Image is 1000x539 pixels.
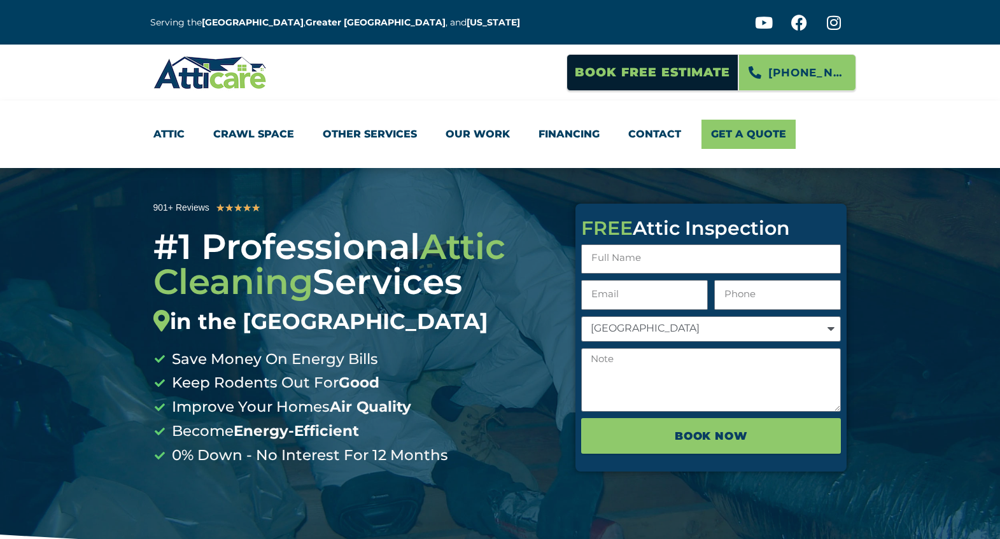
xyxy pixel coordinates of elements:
[581,216,633,240] span: FREE
[153,200,209,215] div: 901+ Reviews
[169,419,359,444] span: Become
[768,62,846,83] span: [PHONE_NUMBER]
[153,120,185,149] a: Attic
[234,422,359,440] b: Energy-Efficient
[446,120,510,149] a: Our Work
[738,54,856,91] a: [PHONE_NUMBER]
[169,444,448,468] span: 0% Down - No Interest For 12 Months
[153,120,847,149] nav: Menu
[234,200,243,216] i: ★
[575,60,730,85] span: Book Free Estimate
[330,398,411,416] b: Air Quality
[701,120,796,149] a: Get A Quote
[216,200,225,216] i: ★
[581,219,841,238] div: Attic Inspection
[339,374,379,391] b: Good
[169,371,379,395] span: Keep Rodents Out For
[169,347,378,372] span: Save Money On Energy Bills
[581,244,841,274] input: Full Name
[567,54,738,91] a: Book Free Estimate
[153,229,557,335] div: #1 Professional Services
[539,120,600,149] a: Financing
[213,120,294,149] a: Crawl Space
[675,425,748,447] span: BOOK NOW
[225,200,234,216] i: ★
[202,17,304,28] a: [GEOGRAPHIC_DATA]
[153,225,505,303] span: Attic Cleaning
[169,395,411,419] span: Improve Your Homes
[714,280,841,310] input: Only numbers and phone characters (#, -, *, etc) are accepted.
[150,15,530,30] p: Serving the , , and
[628,120,681,149] a: Contact
[216,200,260,216] div: 5/5
[306,17,446,28] a: Greater [GEOGRAPHIC_DATA]
[581,280,708,310] input: Email
[323,120,417,149] a: Other Services
[251,200,260,216] i: ★
[581,418,841,454] button: BOOK NOW
[467,17,520,28] a: [US_STATE]
[153,309,557,335] div: in the [GEOGRAPHIC_DATA]
[243,200,251,216] i: ★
